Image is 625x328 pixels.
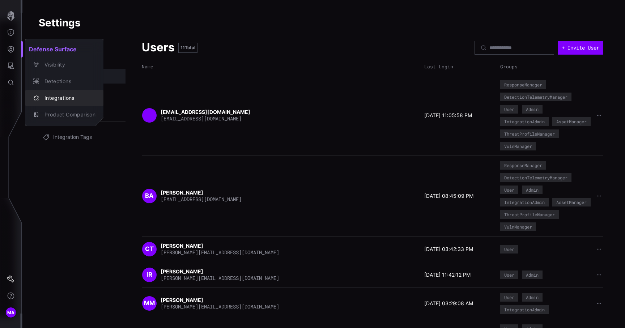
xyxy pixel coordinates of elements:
button: Visibility [25,56,103,73]
button: Integrations [25,90,103,106]
h2: Defense Surface [25,42,103,56]
div: Product Comparison [41,110,95,119]
button: Detections [25,73,103,90]
div: Visibility [41,60,95,69]
button: Product Comparison [25,106,103,123]
div: Detections [41,77,95,86]
div: Integrations [41,94,95,103]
